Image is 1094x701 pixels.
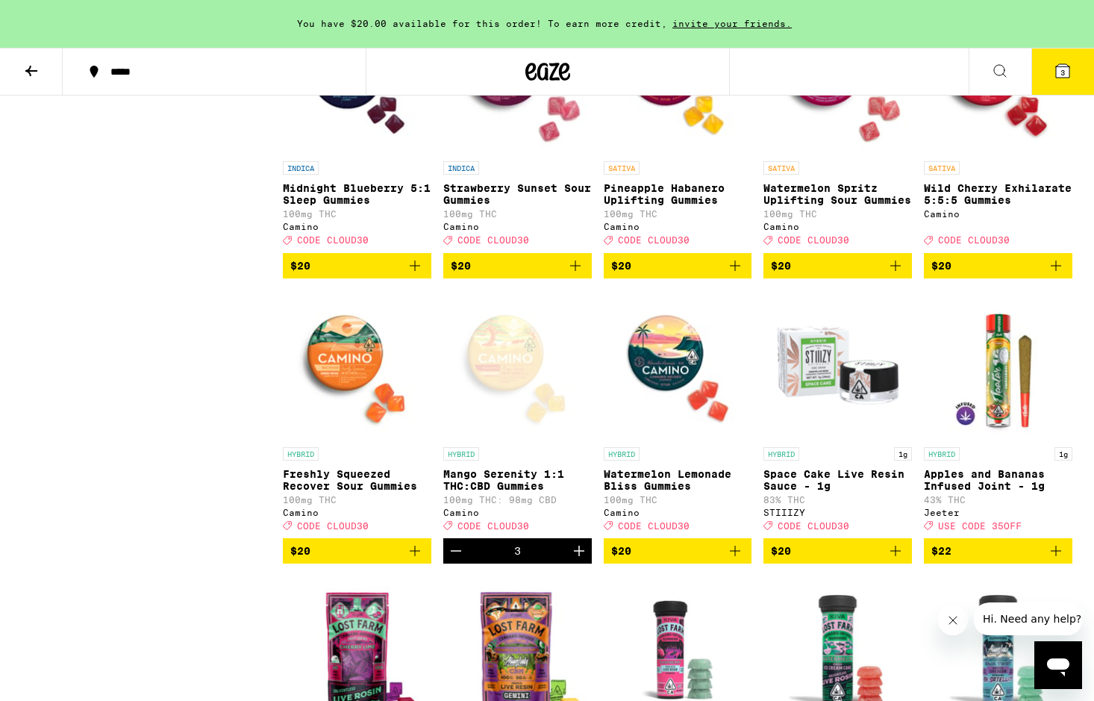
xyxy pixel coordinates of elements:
[283,495,431,505] p: 100mg THC
[457,236,529,246] span: CODE CLOUD30
[763,290,912,440] img: STIIIZY - Space Cake Live Resin Sauce - 1g
[443,538,469,564] button: Decrement
[283,508,431,517] div: Camino
[604,290,752,538] a: Open page for Watermelon Lemonade Bliss Gummies from Camino
[283,222,431,231] div: Camino
[604,538,752,564] button: Add to bag
[924,468,1072,492] p: Apples and Bananas Infused Joint - 1g
[604,468,752,492] p: Watermelon Lemonade Bliss Gummies
[443,182,592,206] p: Strawberry Sunset Sour Gummies
[443,508,592,517] div: Camino
[290,260,310,272] span: $20
[763,447,799,461] p: HYBRID
[443,222,592,231] div: Camino
[763,290,912,538] a: Open page for Space Cake Live Resin Sauce - 1g from STIIIZY
[283,4,431,252] a: Open page for Midnight Blueberry 5:1 Sleep Gummies from Camino
[443,161,479,175] p: INDICA
[290,545,310,557] span: $20
[1034,641,1082,689] iframe: Button to launch messaging window
[924,495,1072,505] p: 43% THC
[931,545,951,557] span: $22
[974,602,1082,635] iframe: Message from company
[604,508,752,517] div: Camino
[771,545,791,557] span: $20
[443,468,592,492] p: Mango Serenity 1:1 THC:CBD Gummies
[763,4,912,252] a: Open page for Watermelon Spritz Uplifting Sour Gummies from Camino
[763,495,912,505] p: 83% THC
[924,182,1072,206] p: Wild Cherry Exhilarate 5:5:5 Gummies
[1060,68,1065,77] span: 3
[443,4,592,252] a: Open page for Strawberry Sunset Sour Gummies from Camino
[618,521,690,531] span: CODE CLOUD30
[763,182,912,206] p: Watermelon Spritz Uplifting Sour Gummies
[771,260,791,272] span: $20
[1031,49,1094,95] button: 3
[283,253,431,278] button: Add to bag
[763,222,912,231] div: Camino
[297,521,369,531] span: CODE CLOUD30
[604,290,752,440] img: Camino - Watermelon Lemonade Bliss Gummies
[924,209,1072,219] div: Camino
[924,4,1072,252] a: Open page for Wild Cherry Exhilarate 5:5:5 Gummies from Camino
[443,209,592,219] p: 100mg THC
[566,538,592,564] button: Increment
[283,468,431,492] p: Freshly Squeezed Recover Sour Gummies
[924,447,960,461] p: HYBRID
[924,290,1072,440] img: Jeeter - Apples and Bananas Infused Joint - 1g
[611,545,631,557] span: $20
[283,447,319,461] p: HYBRID
[924,253,1072,278] button: Add to bag
[938,236,1010,246] span: CODE CLOUD30
[924,290,1072,538] a: Open page for Apples and Bananas Infused Joint - 1g from Jeeter
[924,508,1072,517] div: Jeeter
[763,468,912,492] p: Space Cake Live Resin Sauce - 1g
[443,495,592,505] p: 100mg THC: 98mg CBD
[283,209,431,219] p: 100mg THC
[283,182,431,206] p: Midnight Blueberry 5:1 Sleep Gummies
[778,521,849,531] span: CODE CLOUD30
[604,161,640,175] p: SATIVA
[611,260,631,272] span: $20
[283,538,431,564] button: Add to bag
[931,260,951,272] span: $20
[763,253,912,278] button: Add to bag
[604,447,640,461] p: HYBRID
[604,182,752,206] p: Pineapple Habanero Uplifting Gummies
[451,260,471,272] span: $20
[894,447,912,461] p: 1g
[763,538,912,564] button: Add to bag
[283,161,319,175] p: INDICA
[604,253,752,278] button: Add to bag
[938,521,1022,531] span: USE CODE 35OFF
[763,209,912,219] p: 100mg THC
[297,19,667,28] span: You have $20.00 available for this order! To earn more credit,
[283,290,431,440] img: Camino - Freshly Squeezed Recover Sour Gummies
[457,521,529,531] span: CODE CLOUD30
[667,19,797,28] span: invite your friends.
[763,161,799,175] p: SATIVA
[443,253,592,278] button: Add to bag
[443,447,479,461] p: HYBRID
[778,236,849,246] span: CODE CLOUD30
[604,495,752,505] p: 100mg THC
[924,161,960,175] p: SATIVA
[604,222,752,231] div: Camino
[297,236,369,246] span: CODE CLOUD30
[604,4,752,252] a: Open page for Pineapple Habanero Uplifting Gummies from Camino
[763,508,912,517] div: STIIIZY
[938,605,968,635] iframe: Close message
[1054,447,1072,461] p: 1g
[618,236,690,246] span: CODE CLOUD30
[924,538,1072,564] button: Add to bag
[514,545,521,557] div: 3
[443,290,592,538] a: Open page for Mango Serenity 1:1 THC:CBD Gummies from Camino
[604,209,752,219] p: 100mg THC
[283,290,431,538] a: Open page for Freshly Squeezed Recover Sour Gummies from Camino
